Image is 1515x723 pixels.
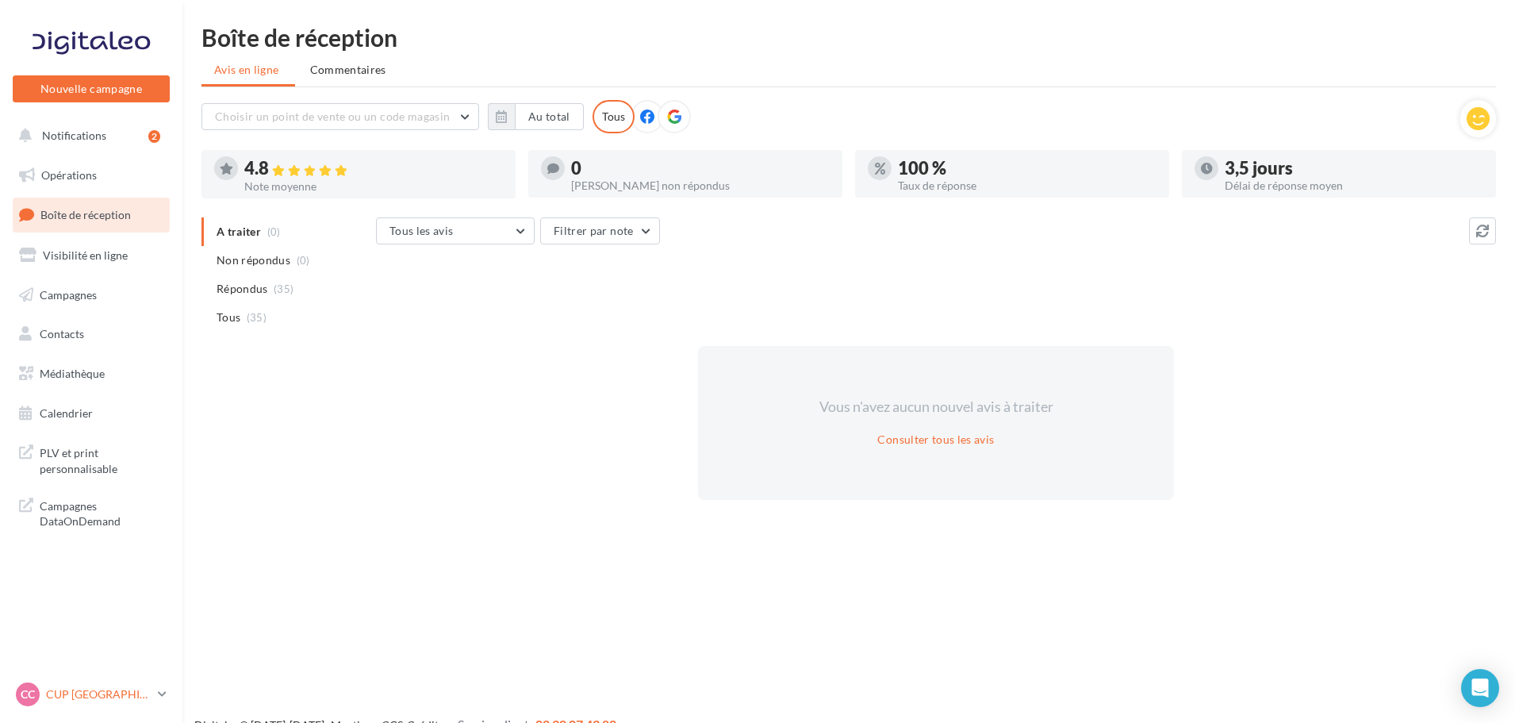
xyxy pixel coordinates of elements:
span: Campagnes DataOnDemand [40,495,163,529]
button: Choisir un point de vente ou un code magasin [201,103,479,130]
div: 4.8 [244,160,503,178]
div: Boîte de réception [201,25,1496,49]
a: Contacts [10,317,173,351]
span: Notifications [42,129,106,142]
span: Opérations [41,168,97,182]
span: Campagnes [40,287,97,301]
a: Médiathèque [10,357,173,390]
button: Notifications 2 [10,119,167,152]
div: Tous [593,100,635,133]
span: Médiathèque [40,367,105,380]
div: Taux de réponse [898,180,1156,191]
span: Boîte de réception [40,208,131,221]
a: PLV et print personnalisable [10,436,173,483]
span: (0) [297,254,310,267]
button: Consulter tous les avis [871,430,1000,449]
button: Au total [488,103,584,130]
a: Visibilité en ligne [10,239,173,272]
button: Au total [515,103,584,130]
span: (35) [274,283,293,295]
span: Non répondus [217,252,290,268]
div: 0 [571,160,830,177]
a: Campagnes [10,279,173,312]
div: Open Intercom Messenger [1461,669,1499,707]
span: CC [21,686,35,702]
button: Filtrer par note [540,217,660,244]
div: 2 [148,130,160,143]
div: 100 % [898,160,1156,177]
span: Choisir un point de vente ou un code magasin [215,110,450,123]
a: Opérations [10,159,173,192]
span: PLV et print personnalisable [40,442,163,476]
div: Délai de réponse moyen [1225,180,1483,191]
a: CC CUP [GEOGRAPHIC_DATA] [13,679,170,710]
div: [PERSON_NAME] non répondus [571,180,830,191]
span: (35) [247,311,267,324]
span: Tous les avis [389,224,454,237]
span: Contacts [40,327,84,340]
a: Campagnes DataOnDemand [10,489,173,536]
button: Nouvelle campagne [13,75,170,102]
a: Boîte de réception [10,198,173,232]
button: Tous les avis [376,217,535,244]
div: Note moyenne [244,181,503,192]
span: Tous [217,310,240,325]
p: CUP [GEOGRAPHIC_DATA] [46,686,151,702]
div: 3,5 jours [1225,160,1483,177]
span: Commentaires [310,62,386,78]
div: Vous n'avez aucun nouvel avis à traiter [800,397,1072,417]
a: Calendrier [10,397,173,430]
span: Calendrier [40,406,93,420]
span: Répondus [217,281,268,297]
span: Visibilité en ligne [43,248,128,262]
